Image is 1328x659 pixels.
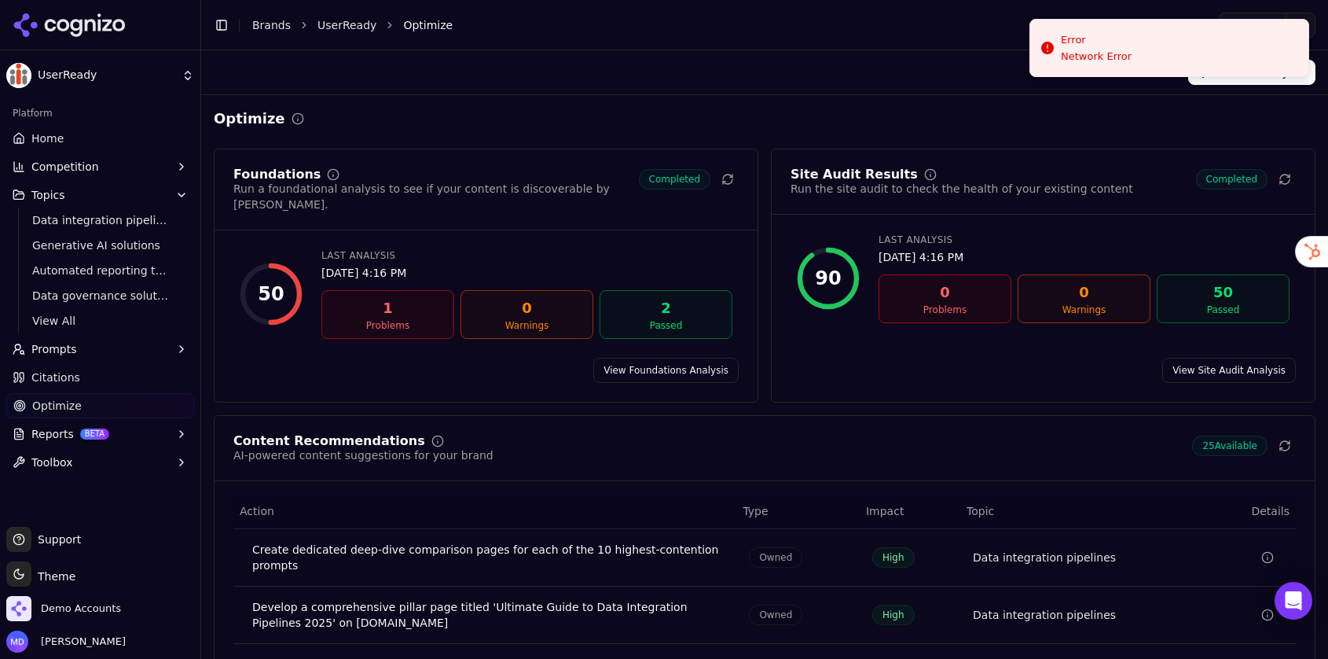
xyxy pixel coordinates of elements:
button: Open user button [6,631,126,653]
span: Citations [31,370,80,385]
a: Data integration pipelines [973,550,1116,565]
span: Theme [31,570,75,583]
button: Competition [6,154,194,179]
span: Type [743,503,768,519]
span: Topics [31,187,65,203]
a: Home [6,126,194,151]
div: [DATE] 4:16 PM [879,249,1289,265]
span: Home [31,131,64,146]
span: Data governance solutions [32,288,169,304]
div: AI-powered content suggestions for your brand [233,447,493,463]
span: Action [240,503,274,519]
div: Develop a comprehensive pillar page titled 'Ultimate Guide to Data Integration Pipelines 2025' on... [252,599,724,631]
div: Open Intercom Messenger [1275,582,1312,620]
span: Owned [749,605,802,625]
button: ReportsBETA [6,422,194,447]
div: 0 [1025,282,1143,304]
span: View All [32,313,169,329]
span: High [872,547,915,568]
div: Passed [1164,304,1282,316]
div: Last Analysis [321,249,732,262]
button: Topics [6,182,194,208]
div: Warnings [468,319,586,332]
button: Toolbox [6,450,194,475]
span: Completed [1196,169,1267,190]
th: Action [233,494,736,529]
img: Melissa Dowd [6,631,28,653]
span: Generative AI solutions [32,237,169,253]
th: Topic [960,494,1206,529]
span: Toolbox [31,455,73,470]
div: Passed [607,319,725,332]
span: [PERSON_NAME] [35,635,126,649]
div: Problems [328,319,447,332]
span: Demo Accounts [41,602,121,616]
th: Details [1206,494,1296,529]
span: Owned [749,547,802,568]
div: Last Analysis [879,234,1289,246]
button: Prompts [6,337,194,362]
div: Run a foundational analysis to see if your content is discoverable by [PERSON_NAME]. [233,181,639,212]
span: Details [1212,503,1289,519]
span: Automated reporting tools [32,263,169,278]
a: Brands [252,19,291,31]
div: [DATE] 4:16 PM [321,265,732,281]
div: 50 [258,282,284,307]
span: Impact [866,503,904,519]
div: Network Error [1061,50,1132,64]
div: 90 [815,266,841,291]
th: Impact [860,494,960,529]
span: BETA [80,429,109,440]
span: Optimize [32,398,82,414]
div: Foundations [233,168,321,181]
nav: breadcrumb [252,17,1187,33]
button: Share [1219,13,1286,38]
a: Data integration pipelines [26,209,175,231]
a: View Site Audit Analysis [1162,358,1296,383]
a: View All [26,310,175,332]
span: Prompts [31,341,77,357]
span: UserReady [38,68,175,83]
a: Optimize [6,393,194,418]
a: View Foundations Analysis [593,358,739,383]
h2: Optimize [214,108,285,130]
div: Site Audit Results [791,168,918,181]
div: Create dedicated deep-dive comparison pages for each of the 10 highest-contention prompts [252,542,724,573]
div: 50 [1164,282,1282,304]
span: Support [31,532,81,547]
span: High [872,605,915,625]
th: Type [736,494,860,529]
div: Problems [886,304,1004,316]
span: Reports [31,426,74,442]
div: Content Recommendations [233,435,425,447]
div: Run the site audit to check the health of your existing content [791,181,1133,197]
a: UserReady [317,17,376,33]
div: Error [1061,32,1132,48]
div: Warnings [1025,304,1143,316]
span: 25 Available [1192,436,1267,456]
img: UserReady [6,63,31,88]
span: Topic [967,503,994,519]
div: 0 [468,297,586,319]
button: Open organization switcher [6,596,121,621]
div: Platform [6,101,194,126]
div: 1 [328,297,447,319]
img: Demo Accounts [6,596,31,621]
span: Competition [31,159,99,175]
div: 0 [886,282,1004,304]
a: Data governance solutions [26,285,175,307]
div: 2 [607,297,725,319]
span: Completed [639,169,710,190]
span: Optimize [403,17,453,33]
a: Citations [6,365,194,390]
span: Data integration pipelines [32,212,169,228]
a: Automated reporting tools [26,260,175,282]
a: Generative AI solutions [26,234,175,256]
a: Data integration pipelines [973,607,1116,623]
